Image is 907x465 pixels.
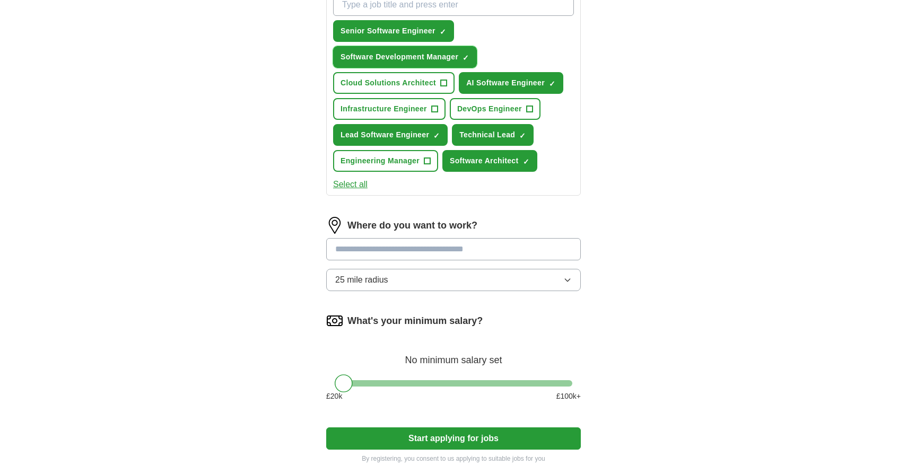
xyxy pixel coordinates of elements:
button: 25 mile radius [326,269,581,291]
span: ✓ [549,80,555,88]
span: DevOps Engineer [457,103,522,115]
span: ✓ [433,131,440,140]
button: Engineering Manager [333,150,438,172]
button: Cloud Solutions Architect [333,72,455,94]
button: DevOps Engineer [450,98,540,120]
label: Where do you want to work? [347,218,477,233]
span: ✓ [440,28,446,36]
div: No minimum salary set [326,342,581,367]
img: location.png [326,217,343,234]
span: Software Development Manager [341,51,458,63]
span: Infrastructure Engineer [341,103,427,115]
button: Software Architect✓ [442,150,537,172]
button: Infrastructure Engineer [333,98,446,120]
span: ✓ [519,131,526,140]
img: salary.png [326,312,343,329]
span: £ 20 k [326,391,342,402]
span: Cloud Solutions Architect [341,77,436,89]
span: Technical Lead [459,129,515,141]
span: ✓ [523,157,529,166]
label: What's your minimum salary? [347,314,483,328]
span: Software Architect [450,155,518,166]
span: Senior Software Engineer [341,25,435,37]
button: Senior Software Engineer✓ [333,20,454,42]
span: 25 mile radius [335,274,388,286]
button: Start applying for jobs [326,427,581,450]
button: Software Development Manager✓ [333,46,477,68]
span: AI Software Engineer [466,77,545,89]
button: AI Software Engineer✓ [459,72,563,94]
span: £ 100 k+ [556,391,581,402]
span: Lead Software Engineer [341,129,429,141]
p: By registering, you consent to us applying to suitable jobs for you [326,454,581,463]
button: Select all [333,178,368,191]
button: Lead Software Engineer✓ [333,124,448,146]
span: Engineering Manager [341,155,420,166]
span: ✓ [463,54,469,62]
button: Technical Lead✓ [452,124,534,146]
